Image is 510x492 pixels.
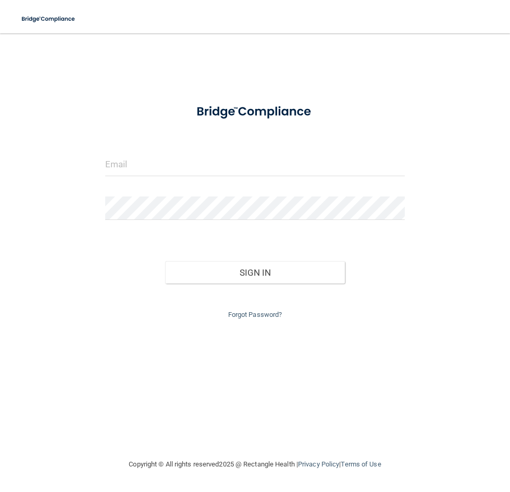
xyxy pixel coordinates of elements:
[228,311,282,318] a: Forgot Password?
[16,8,82,30] img: bridge_compliance_login_screen.278c3ca4.svg
[105,153,405,176] input: Email
[298,460,339,468] a: Privacy Policy
[165,261,345,284] button: Sign In
[65,448,445,481] div: Copyright © All rights reserved 2025 @ Rectangle Health | |
[341,460,381,468] a: Terms of Use
[184,96,326,128] img: bridge_compliance_login_screen.278c3ca4.svg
